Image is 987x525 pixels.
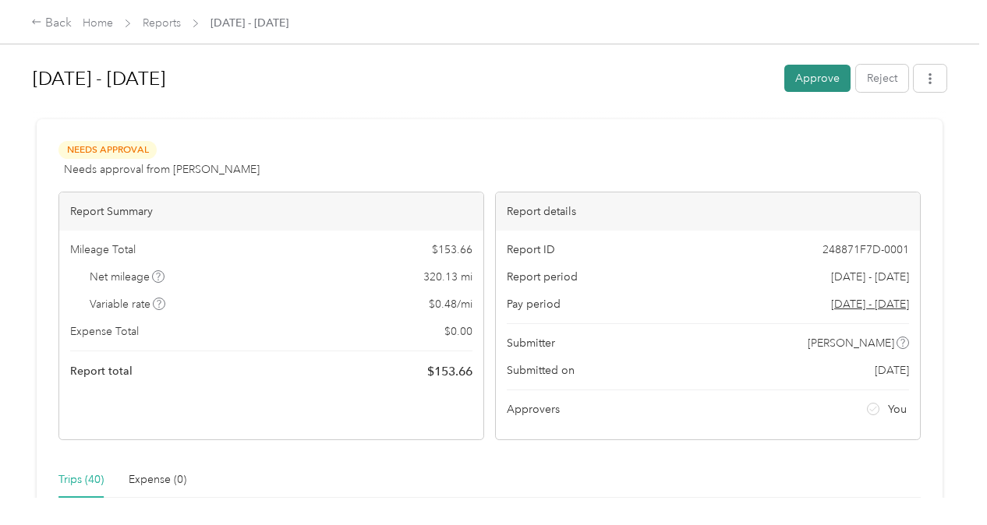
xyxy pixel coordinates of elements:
span: Submitted on [507,362,575,379]
span: [DATE] [875,362,909,379]
span: $ 153.66 [432,241,472,258]
div: Report Summary [59,192,483,231]
span: Submitter [507,335,555,351]
a: Home [83,16,113,30]
div: Report details [496,192,920,231]
span: $ 153.66 [427,362,472,381]
span: Report period [507,269,578,285]
span: Pay period [507,296,561,312]
iframe: Everlance-gr Chat Button Frame [900,438,987,525]
span: Approvers [507,401,560,418]
span: Report total [70,363,133,379]
span: Mileage Total [70,241,136,258]
span: Net mileage [90,269,165,285]
button: Approve [784,65,851,92]
span: Report ID [507,241,555,258]
span: Expense Total [70,323,139,340]
a: Reports [143,16,181,30]
span: $ 0.48 / mi [429,296,472,312]
div: Trips (40) [58,471,104,488]
span: 248871F7D-0001 [822,241,909,258]
h1: Sep 1 - 30, 2025 [33,60,773,97]
span: Needs approval from [PERSON_NAME] [64,161,260,178]
span: You [888,401,907,418]
button: Reject [856,65,908,92]
span: 320.13 mi [423,269,472,285]
span: Needs Approval [58,141,157,159]
span: [PERSON_NAME] [808,335,894,351]
span: Go to pay period [831,296,909,312]
span: [DATE] - [DATE] [210,15,288,31]
div: Back [31,14,72,33]
div: Expense (0) [129,471,186,488]
span: $ 0.00 [444,323,472,340]
span: [DATE] - [DATE] [831,269,909,285]
span: Variable rate [90,296,166,312]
